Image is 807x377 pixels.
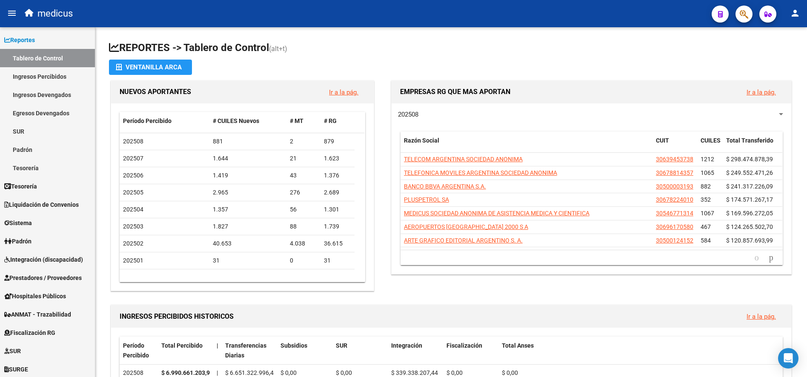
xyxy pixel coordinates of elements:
[726,237,773,244] span: $ 120.857.693,99
[158,337,213,365] datatable-header-cell: Total Percibido
[222,337,277,365] datatable-header-cell: Transferencias Diarias
[701,210,714,217] span: 1067
[290,117,303,124] span: # MT
[726,137,773,144] span: Total Transferido
[790,8,800,18] mat-icon: person
[656,223,693,230] span: 30696170580
[4,328,55,337] span: Fiscalización RG
[391,342,422,349] span: Integración
[446,342,482,349] span: Fiscalización
[656,169,693,176] span: 30678814357
[123,172,143,179] span: 202506
[4,237,31,246] span: Padrón
[324,239,351,248] div: 36.615
[324,205,351,214] div: 1.301
[336,369,352,376] span: $ 0,00
[443,337,498,365] datatable-header-cell: Fiscalización
[217,369,218,376] span: |
[332,337,388,365] datatable-header-cell: SUR
[123,189,143,196] span: 202505
[726,223,773,230] span: $ 124.265.502,70
[391,369,438,376] span: $ 339.338.207,44
[213,171,283,180] div: 1.419
[400,88,510,96] span: EMPRESAS RG QUE MAS APORTAN
[404,156,523,163] span: TELECOM ARGENTINA SOCIEDAD ANONIMA
[446,369,463,376] span: $ 0,00
[7,8,17,18] mat-icon: menu
[213,154,283,163] div: 1.644
[726,210,773,217] span: $ 169.596.272,05
[656,210,693,217] span: 30546771314
[336,342,347,349] span: SUR
[751,253,763,263] a: go to previous page
[388,337,443,365] datatable-header-cell: Integración
[4,255,83,264] span: Integración (discapacidad)
[4,273,82,283] span: Prestadores / Proveedores
[701,137,721,144] span: CUILES
[740,308,783,324] button: Ir a la pág.
[324,222,351,231] div: 1.739
[277,337,332,365] datatable-header-cell: Subsidios
[404,169,557,176] span: TELEFONICA MOVILES ARGENTINA SOCIEDAD ANONIMA
[123,155,143,162] span: 202507
[213,337,222,365] datatable-header-cell: |
[123,257,143,264] span: 202501
[701,196,711,203] span: 352
[290,222,317,231] div: 88
[120,88,191,96] span: NUEVOS APORTANTES
[161,369,213,376] strong: $ 6.990.661.203,93
[4,218,32,228] span: Sistema
[225,369,277,376] span: $ 6.651.322.996,49
[217,342,218,349] span: |
[123,223,143,230] span: 202503
[502,342,534,349] span: Total Anses
[656,237,693,244] span: 30500124152
[656,137,669,144] span: CUIT
[120,337,158,365] datatable-header-cell: Período Percibido
[498,337,772,365] datatable-header-cell: Total Anses
[280,369,297,376] span: $ 0,00
[656,196,693,203] span: 30678224010
[778,348,798,368] div: Open Intercom Messenger
[123,206,143,213] span: 202504
[4,365,28,374] span: SURGE
[747,313,776,320] a: Ir a la pág.
[726,183,773,190] span: $ 241.317.226,09
[290,256,317,266] div: 0
[123,240,143,247] span: 202502
[290,239,317,248] div: 4.038
[652,131,697,160] datatable-header-cell: CUIT
[656,183,693,190] span: 30500003193
[701,237,711,244] span: 584
[322,84,365,100] button: Ir a la pág.
[4,291,66,301] span: Hospitales Públicos
[404,237,523,244] span: ARTE GRAFICO EDITORIAL ARGENTINO S. A.
[401,131,652,160] datatable-header-cell: Razón Social
[290,137,317,146] div: 2
[4,35,35,45] span: Reportes
[37,4,73,23] span: medicus
[404,210,590,217] span: MEDICUS SOCIEDAD ANONIMA DE ASISTENCIA MEDICA Y CIENTIFICA
[209,112,286,130] datatable-header-cell: # CUILES Nuevos
[404,223,528,230] span: AEROPUERTOS [GEOGRAPHIC_DATA] 2000 S A
[404,183,486,190] span: BANCO BBVA ARGENTINA S.A.
[726,169,773,176] span: $ 249.552.471,26
[4,200,79,209] span: Liquidación de Convenios
[4,346,21,356] span: SUR
[213,222,283,231] div: 1.827
[109,41,793,56] h1: REPORTES -> Tablero de Control
[286,112,321,130] datatable-header-cell: # MT
[329,89,358,96] a: Ir a la pág.
[324,154,351,163] div: 1.623
[120,112,209,130] datatable-header-cell: Período Percibido
[502,369,518,376] span: $ 0,00
[290,205,317,214] div: 56
[161,342,203,349] span: Total Percibido
[324,188,351,197] div: 2.689
[123,138,143,145] span: 202508
[123,342,149,359] span: Período Percibido
[324,256,351,266] div: 31
[701,183,711,190] span: 882
[740,84,783,100] button: Ir a la pág.
[726,156,773,163] span: $ 298.474.878,39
